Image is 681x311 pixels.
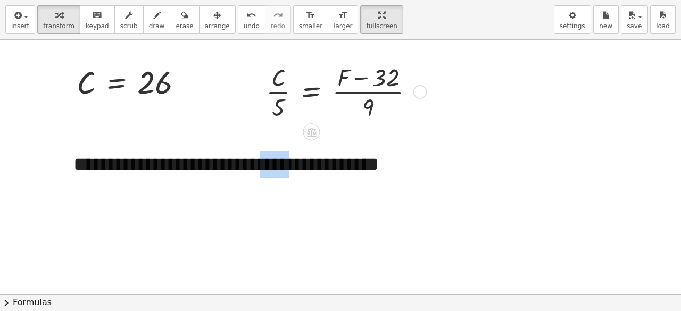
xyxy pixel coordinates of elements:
[11,22,29,30] span: insert
[205,22,230,30] span: arrange
[37,5,80,34] button: transform
[271,22,285,30] span: redo
[108,104,125,121] div: Apply the same math to both sides of the equation
[293,5,328,34] button: format_sizesmaller
[265,5,291,34] button: redoredo
[650,5,676,34] button: load
[621,5,648,34] button: save
[366,22,397,30] span: fullscreen
[170,5,199,34] button: erase
[334,22,352,30] span: larger
[328,5,358,34] button: format_sizelarger
[360,5,403,34] button: fullscreen
[299,22,322,30] span: smaller
[554,5,591,34] button: settings
[86,22,109,30] span: keypad
[43,22,74,30] span: transform
[5,5,35,34] button: insert
[246,9,256,22] i: undo
[599,22,612,30] span: new
[143,5,171,34] button: draw
[92,9,102,22] i: keyboard
[627,22,642,30] span: save
[305,9,315,22] i: format_size
[593,5,619,34] button: new
[338,9,348,22] i: format_size
[244,22,260,30] span: undo
[656,22,670,30] span: load
[176,22,193,30] span: erase
[149,22,165,30] span: draw
[80,5,115,34] button: keyboardkeypad
[273,9,283,22] i: redo
[303,123,320,140] div: Apply the same math to both sides of the equation
[560,22,585,30] span: settings
[114,5,144,34] button: scrub
[238,5,265,34] button: undoundo
[120,22,138,30] span: scrub
[199,5,236,34] button: arrange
